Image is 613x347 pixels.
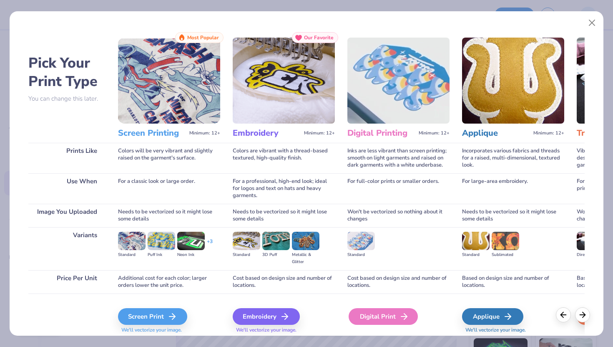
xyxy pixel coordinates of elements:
[187,35,219,41] span: Most Popular
[118,143,220,173] div: Colors will be very vibrant and slightly raised on the garment's surface.
[262,232,290,250] img: 3D Puff
[233,232,260,250] img: Standard
[462,143,564,173] div: Incorporates various fabrics and threads for a raised, multi-dimensional, textured look.
[118,327,220,334] span: We'll vectorize your image.
[347,173,450,204] div: For full-color prints or smaller orders.
[262,251,290,258] div: 3D Puff
[347,270,450,294] div: Cost based on design size and number of locations.
[347,204,450,227] div: Won't be vectorized so nothing about it changes
[533,130,564,136] span: Minimum: 12+
[577,251,604,258] div: Direct-to-film
[233,251,260,258] div: Standard
[292,251,319,266] div: Metallic & Glitter
[292,232,319,250] img: Metallic & Glitter
[347,232,375,250] img: Standard
[577,232,604,250] img: Direct-to-film
[304,130,335,136] span: Minimum: 12+
[462,327,564,334] span: We'll vectorize your image.
[28,204,106,227] div: Image You Uploaded
[118,204,220,227] div: Needs to be vectorized so it might lose some details
[118,270,220,294] div: Additional cost for each color; larger orders lower the unit price.
[148,251,175,258] div: Puff Ink
[233,270,335,294] div: Cost based on design size and number of locations.
[462,128,530,139] h3: Applique
[177,232,205,250] img: Neon Ink
[118,308,187,325] div: Screen Print
[584,15,600,31] button: Close
[118,232,146,250] img: Standard
[28,54,106,91] h2: Pick Your Print Type
[28,270,106,294] div: Price Per Unit
[148,232,175,250] img: Puff Ink
[347,251,375,258] div: Standard
[118,38,220,124] img: Screen Printing
[347,143,450,173] div: Inks are less vibrant than screen printing; smooth on light garments and raised on dark garments ...
[177,251,205,258] div: Neon Ink
[347,38,450,124] img: Digital Printing
[349,308,418,325] div: Digital Print
[233,143,335,173] div: Colors are vibrant with a thread-based textured, high-quality finish.
[462,251,490,258] div: Standard
[28,143,106,173] div: Prints Like
[233,204,335,227] div: Needs to be vectorized so it might lose some details
[28,173,106,204] div: Use When
[233,327,335,334] span: We'll vectorize your image.
[233,308,300,325] div: Embroidery
[189,130,220,136] span: Minimum: 12+
[233,128,301,139] h3: Embroidery
[28,227,106,270] div: Variants
[347,128,415,139] h3: Digital Printing
[28,95,106,102] p: You can change this later.
[462,38,564,124] img: Applique
[233,38,335,124] img: Embroidery
[304,35,334,41] span: Our Favorite
[118,128,186,139] h3: Screen Printing
[419,130,450,136] span: Minimum: 12+
[118,173,220,204] div: For a classic look or large order.
[462,204,564,227] div: Needs to be vectorized so it might lose some details
[118,251,146,258] div: Standard
[462,308,523,325] div: Applique
[462,232,490,250] img: Standard
[462,173,564,204] div: For large-area embroidery.
[207,238,213,252] div: + 3
[233,173,335,204] div: For a professional, high-end look; ideal for logos and text on hats and heavy garments.
[462,270,564,294] div: Based on design size and number of locations.
[492,232,519,250] img: Sublimated
[492,251,519,258] div: Sublimated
